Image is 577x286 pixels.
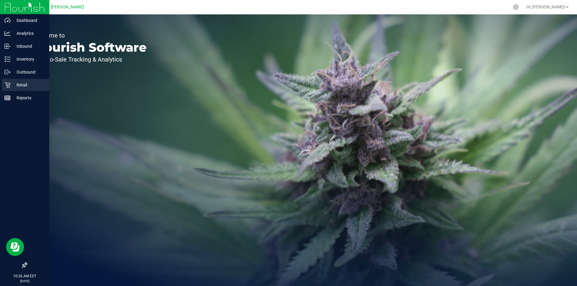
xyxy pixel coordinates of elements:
[32,56,147,62] p: Seed-to-Sale Tracking & Analytics
[11,81,47,89] p: Retail
[527,5,566,9] span: Hi, [PERSON_NAME]!
[39,5,84,10] span: GA4 - [PERSON_NAME]
[32,41,147,53] p: Flourish Software
[5,69,11,75] inline-svg: Outbound
[5,82,11,88] inline-svg: Retail
[5,56,11,62] inline-svg: Inventory
[5,17,11,23] inline-svg: Dashboard
[6,238,24,256] iframe: Resource center
[3,273,47,279] p: 10:26 AM EDT
[11,94,47,101] p: Reports
[5,30,11,36] inline-svg: Analytics
[5,43,11,49] inline-svg: Inbound
[11,56,47,63] p: Inventory
[11,68,47,76] p: Outbound
[512,4,520,10] div: Manage settings
[11,43,47,50] p: Inbound
[11,30,47,37] p: Analytics
[32,32,147,38] p: Welcome to
[5,95,11,101] inline-svg: Reports
[11,17,47,24] p: Dashboard
[3,279,47,283] p: [DATE]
